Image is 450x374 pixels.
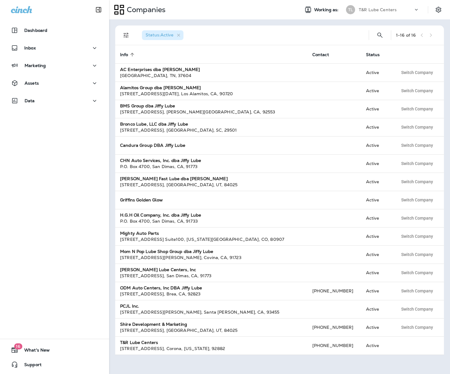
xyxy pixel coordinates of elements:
button: Settings [433,4,444,15]
span: Switch Company [401,325,433,329]
span: Switch Company [401,252,433,257]
span: 16 [14,343,22,349]
span: Switch Company [401,125,433,129]
div: [STREET_ADDRESS] , Brea , CA , 92823 [120,291,303,297]
span: Status : Active [146,32,173,38]
button: Search Companies [374,29,386,41]
strong: [PERSON_NAME] Fast Lube dba [PERSON_NAME] [120,176,228,181]
div: P.O. Box 4700 , San Dimas , CA , 91773 [120,163,303,170]
span: Status [366,52,388,57]
strong: CHN Auto Services, Inc. dba Jiffy Lube [120,158,201,163]
span: Switch Company [401,107,433,111]
button: Switch Company [398,214,436,223]
button: Switch Company [398,141,436,150]
strong: Mom N Pop Lube Shop Group dba Jiffy Lube [120,249,213,254]
button: Switch Company [398,305,436,314]
div: [STREET_ADDRESS] , [GEOGRAPHIC_DATA] , SC , 29501 [120,127,303,133]
td: Active [361,245,393,264]
p: Assets [25,81,39,86]
span: Switch Company [401,271,433,275]
td: Active [361,136,393,154]
button: Inbox [6,42,103,54]
strong: PCJL Inc. [120,303,139,309]
p: Marketing [25,63,46,68]
button: Filters [120,29,132,41]
span: Status [366,52,380,57]
button: Support [6,359,103,371]
span: Info [120,52,136,57]
span: Switch Company [401,307,433,311]
span: Working as: [314,7,340,12]
button: Assets [6,77,103,89]
button: Marketing [6,59,103,72]
strong: Bronco Lube, LLC dba Jiffy Lube [120,121,188,127]
p: Inbox [24,45,36,50]
button: Switch Company [398,250,436,259]
button: Switch Company [398,177,436,186]
strong: Griffins Golden Glow [120,197,163,203]
strong: Candura Group DBA Jiffy Lube [120,143,185,148]
button: Switch Company [398,323,436,332]
span: Contact [312,52,329,57]
td: Active [361,282,393,300]
td: [PHONE_NUMBER] [307,282,361,300]
strong: Shire Development & Marketing [120,322,187,327]
button: Switch Company [398,123,436,132]
button: Collapse Sidebar [90,4,107,16]
div: [GEOGRAPHIC_DATA] , TN , 37604 [120,72,303,79]
td: Active [361,300,393,318]
td: Active [361,154,393,173]
span: Switch Company [401,198,433,202]
strong: AC Enterprises dba [PERSON_NAME] [120,67,200,72]
td: Active [361,264,393,282]
strong: H.G.H Oil Company, Inc. dba Jiffy Lube [120,212,201,218]
strong: Alamitos Group dba [PERSON_NAME] [120,85,201,90]
div: 1 - 16 of 16 [396,33,416,38]
span: Switch Company [401,180,433,184]
span: Switch Company [401,216,433,220]
span: Switch Company [401,289,433,293]
strong: T&R Lube Centers [120,340,158,345]
button: Data [6,95,103,107]
span: Switch Company [401,70,433,75]
div: Status:Active [142,30,183,40]
button: Switch Company [398,86,436,95]
strong: BMS Group dba Jiffy Lube [120,103,175,109]
div: [STREET_ADDRESS][DATE] , Los Alamitos , CA , 90720 [120,91,303,97]
td: [PHONE_NUMBER] [307,336,361,355]
td: Active [361,227,393,245]
td: Active [361,63,393,82]
strong: [PERSON_NAME] Lube Centers, Inc [120,267,196,272]
div: [STREET_ADDRESS] , [GEOGRAPHIC_DATA] , UT , 84025 [120,327,303,333]
td: Active [361,82,393,100]
div: [STREET_ADDRESS] , [GEOGRAPHIC_DATA] , UT , 84025 [120,182,303,188]
div: [STREET_ADDRESS][PERSON_NAME] , Covina , CA , 91723 [120,254,303,261]
button: Switch Company [398,268,436,277]
span: Support [18,362,42,369]
div: [STREET_ADDRESS] , San Dimas , CA , 91773 [120,273,303,279]
span: What's New [18,348,50,355]
span: Switch Company [401,234,433,238]
button: Switch Company [398,68,436,77]
button: Switch Company [398,104,436,113]
td: Active [361,336,393,355]
p: Companies [124,5,166,14]
td: Active [361,209,393,227]
p: Data [25,98,35,103]
p: T&R Lube Centers [359,7,397,12]
div: TL [346,5,355,14]
p: Dashboard [24,28,47,33]
span: Contact [312,52,337,57]
div: [STREET_ADDRESS] Suite100 , [US_STATE][GEOGRAPHIC_DATA] , CO , 80907 [120,236,303,242]
div: [STREET_ADDRESS] , Corona , [US_STATE] , 92882 [120,345,303,352]
div: P.O. Box 4700 , San Dimas , CA , 91733 [120,218,303,224]
strong: ODM Auto Centers, Inc DBA Jiffy Lube [120,285,202,291]
span: Switch Company [401,89,433,93]
strong: Mighty Auto Parts [120,231,159,236]
div: [STREET_ADDRESS] , [PERSON_NAME][GEOGRAPHIC_DATA] , CA , 92553 [120,109,303,115]
td: Active [361,318,393,336]
button: Switch Company [398,195,436,204]
span: Switch Company [401,161,433,166]
td: Active [361,100,393,118]
span: Info [120,52,128,57]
